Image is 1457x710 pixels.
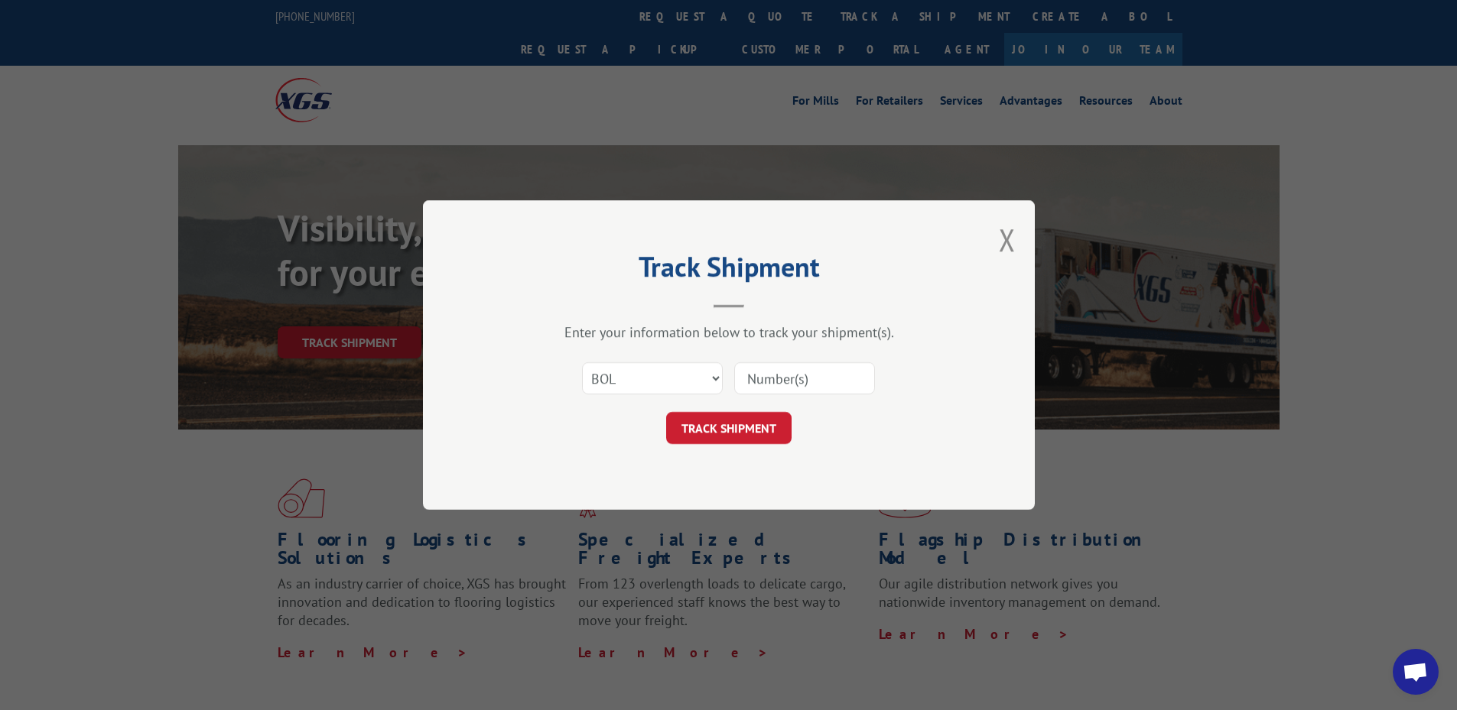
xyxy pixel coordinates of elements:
h2: Track Shipment [499,256,958,285]
button: Close modal [999,219,1016,260]
button: TRACK SHIPMENT [666,412,792,444]
div: Enter your information below to track your shipment(s). [499,323,958,341]
input: Number(s) [734,362,875,394]
a: Open chat [1393,649,1439,695]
